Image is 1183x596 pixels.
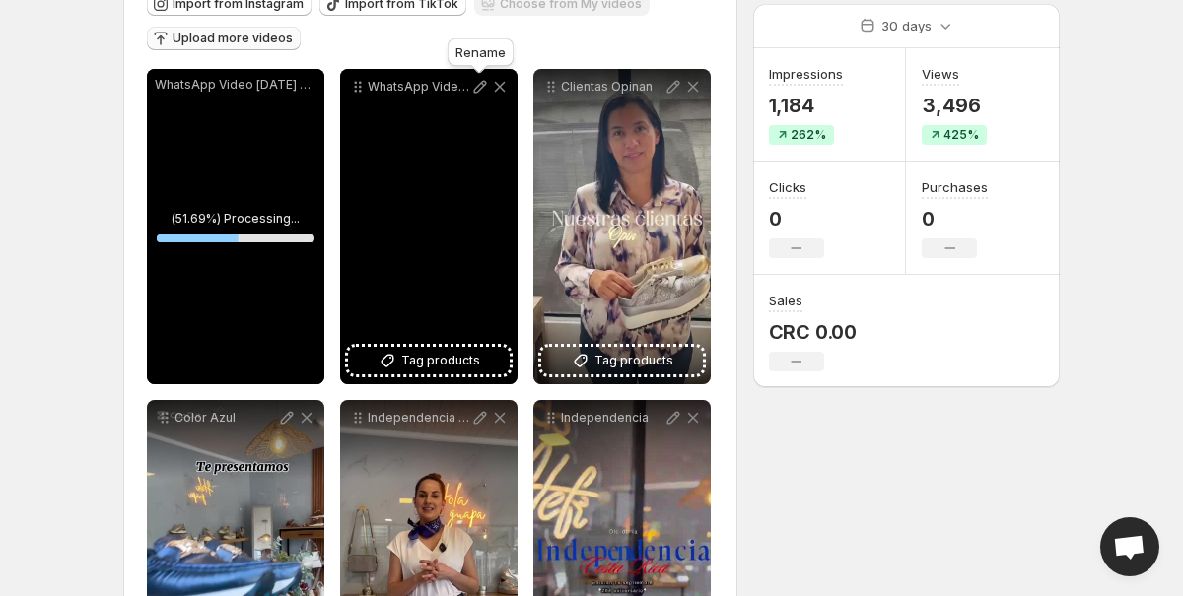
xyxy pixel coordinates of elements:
[368,410,470,426] p: Independencia Vol.2
[401,351,480,370] span: Tag products
[791,127,826,143] span: 262%
[943,127,979,143] span: 425%
[174,410,277,426] p: Color Azul
[881,16,932,35] p: 30 days
[541,347,703,374] button: Tag products
[348,347,510,374] button: Tag products
[147,69,324,384] div: WhatsApp Video [DATE] at 53449 PM(51.69%) Processing...51.6853465755995%
[340,69,518,384] div: WhatsApp Video [DATE] at 50344 PMTag products
[561,410,663,426] p: Independencia
[922,94,987,117] p: 3,496
[769,320,857,344] p: CRC 0.00
[769,64,843,84] h3: Impressions
[368,79,470,95] p: WhatsApp Video [DATE] at 50344 PM
[769,177,806,197] h3: Clicks
[155,77,316,93] p: WhatsApp Video [DATE] at 53449 PM
[769,94,843,117] p: 1,184
[769,291,802,310] h3: Sales
[922,64,959,84] h3: Views
[147,27,301,50] button: Upload more videos
[1100,517,1159,576] div: Open chat
[922,207,988,231] p: 0
[561,79,663,95] p: Clientas Opinan
[922,177,988,197] h3: Purchases
[533,69,711,384] div: Clientas OpinanTag products
[173,31,293,46] span: Upload more videos
[769,207,824,231] p: 0
[594,351,673,370] span: Tag products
